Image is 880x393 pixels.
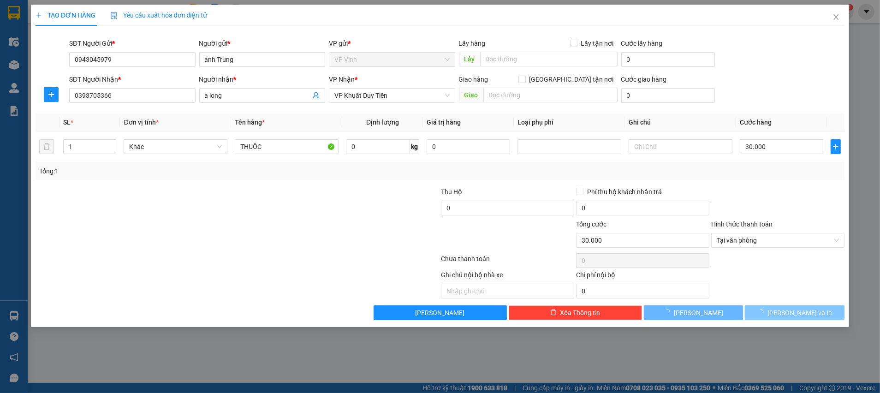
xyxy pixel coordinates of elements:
[44,87,59,102] button: plus
[235,139,339,154] input: VD: Bàn, Ghế
[509,305,642,320] button: deleteXóa Thông tin
[577,38,618,48] span: Lấy tận nơi
[440,254,575,270] div: Chưa thanh toán
[625,113,736,131] th: Ghi chú
[334,53,450,66] span: VP Vinh
[745,305,844,320] button: [PERSON_NAME] và In
[44,91,58,98] span: plus
[441,188,462,196] span: Thu Hộ
[576,270,709,284] div: Chi phí nội bộ
[441,284,574,298] input: Nhập ghi chú
[427,139,510,154] input: 0
[39,139,54,154] button: delete
[366,119,399,126] span: Định lượng
[199,38,326,48] div: Người gửi
[831,143,840,150] span: plus
[740,119,772,126] span: Cước hàng
[441,270,574,284] div: Ghi chú nội bộ nhà xe
[110,12,118,19] img: icon
[767,308,832,318] span: [PERSON_NAME] và In
[69,38,196,48] div: SĐT Người Gửi
[526,74,618,84] span: [GEOGRAPHIC_DATA] tận nơi
[329,38,455,48] div: VP gửi
[110,12,208,19] span: Yêu cầu xuất hóa đơn điện tử
[644,305,743,320] button: [PERSON_NAME]
[459,76,488,83] span: Giao hàng
[717,233,839,247] span: Tại văn phòng
[374,305,507,320] button: [PERSON_NAME]
[483,88,618,102] input: Dọc đường
[664,309,674,316] span: loading
[129,140,222,154] span: Khác
[550,309,557,316] span: delete
[560,308,601,318] span: Xóa Thông tin
[39,166,340,176] div: Tổng: 1
[312,92,320,99] span: user-add
[621,52,715,67] input: Cước lấy hàng
[757,309,767,316] span: loading
[459,52,480,66] span: Lấy
[459,88,483,102] span: Giao
[823,5,849,30] button: Close
[334,89,450,102] span: VP Khuất Duy Tiến
[416,308,465,318] span: [PERSON_NAME]
[576,220,606,228] span: Tổng cước
[69,74,196,84] div: SĐT Người Nhận
[621,76,667,83] label: Cước giao hàng
[583,187,666,197] span: Phí thu hộ khách nhận trả
[514,113,625,131] th: Loại phụ phí
[480,52,618,66] input: Dọc đường
[711,220,773,228] label: Hình thức thanh toán
[832,13,840,21] span: close
[629,139,732,154] input: Ghi Chú
[36,12,95,19] span: TẠO ĐƠN HÀNG
[621,40,663,47] label: Cước lấy hàng
[329,76,355,83] span: VP Nhận
[36,12,42,18] span: plus
[459,40,486,47] span: Lấy hàng
[124,119,158,126] span: Đơn vị tính
[427,119,461,126] span: Giá trị hàng
[831,139,841,154] button: plus
[674,308,723,318] span: [PERSON_NAME]
[621,88,715,103] input: Cước giao hàng
[199,74,326,84] div: Người nhận
[410,139,419,154] span: kg
[63,119,71,126] span: SL
[235,119,265,126] span: Tên hàng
